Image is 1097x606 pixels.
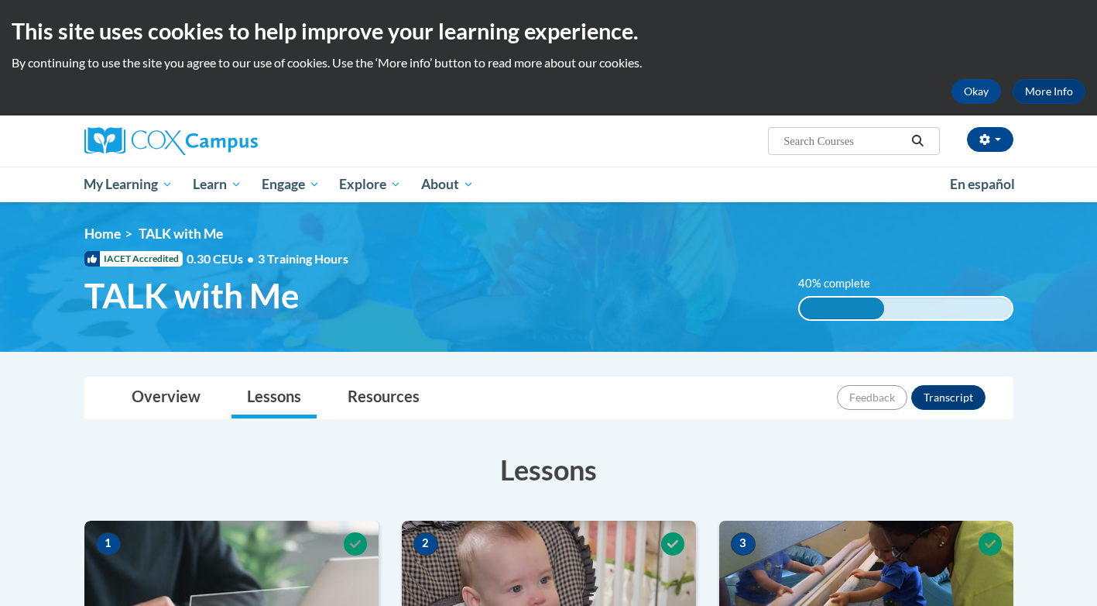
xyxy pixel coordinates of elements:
[84,450,1013,489] h3: Lessons
[183,167,252,202] a: Learn
[731,532,756,556] span: 3
[84,226,121,242] a: Home
[951,79,1001,104] button: Okay
[12,15,1085,46] h2: This site uses cookies to help improve your learning experience.
[12,54,1085,71] p: By continuing to use the site you agree to our use of cookies. Use the ‘More info’ button to read...
[74,167,183,202] a: My Learning
[911,385,986,410] button: Transcript
[247,251,254,266] span: •
[139,226,223,242] span: TALK with Me
[116,377,216,418] a: Overview
[413,532,438,556] span: 2
[329,167,411,202] a: Explore
[950,176,1015,192] span: En español
[252,167,330,202] a: Engage
[84,127,258,155] img: Cox Campus
[262,175,320,194] span: Engage
[84,275,300,316] span: TALK with Me
[940,168,1025,201] a: En español
[258,251,348,266] span: 3 Training Hours
[782,132,906,150] input: Search Courses
[967,127,1013,152] button: Account Settings
[1013,79,1085,104] a: More Info
[193,175,242,194] span: Learn
[332,377,435,418] a: Resources
[84,175,173,194] span: My Learning
[84,127,379,155] a: Cox Campus
[421,175,474,194] span: About
[837,385,907,410] button: Feedback
[61,167,1037,202] div: Main menu
[84,251,183,267] span: IACET Accredited
[96,532,121,556] span: 1
[187,250,258,267] span: 0.30 CEUs
[906,132,929,150] button: Search
[800,298,884,319] div: 40% complete
[339,175,401,194] span: Explore
[798,275,887,292] label: 40% complete
[411,167,484,202] a: About
[231,377,317,418] a: Lessons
